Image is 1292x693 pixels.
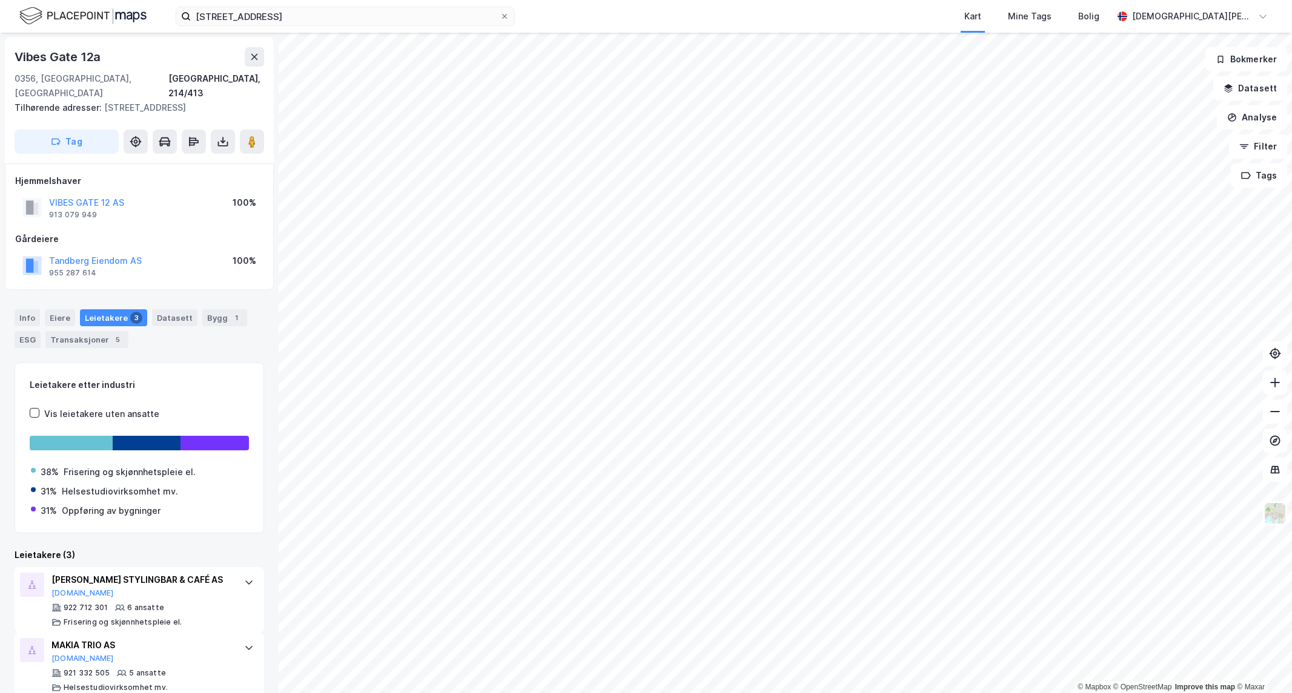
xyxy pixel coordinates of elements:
img: logo.f888ab2527a4732fd821a326f86c7f29.svg [19,5,147,27]
button: Datasett [1213,76,1287,100]
button: Bokmerker [1205,47,1287,71]
div: MAKIA TRIO AS [51,638,232,652]
div: Leietakere (3) [15,548,264,562]
a: Mapbox [1078,683,1111,691]
iframe: Chat Widget [1231,635,1292,693]
div: Vibes Gate 12a [15,47,103,67]
button: Tag [15,130,119,154]
button: Analyse [1217,105,1287,130]
div: 6 ansatte [127,603,164,613]
div: Oppføring av bygninger [62,504,161,518]
div: Datasett [152,309,197,326]
div: Helsestudiovirksomhet mv. [64,683,168,692]
div: Mine Tags [1008,9,1052,24]
div: 0356, [GEOGRAPHIC_DATA], [GEOGRAPHIC_DATA] [15,71,168,100]
div: Frisering og skjønnhetspleie el. [64,617,182,627]
img: Z [1264,502,1287,525]
div: Gårdeiere [15,232,263,246]
div: 922 712 301 [64,603,108,613]
div: 921 332 505 [64,668,110,678]
div: 31% [41,504,57,518]
div: Leietakere [80,309,147,326]
div: [GEOGRAPHIC_DATA], 214/413 [168,71,264,100]
div: Helsestudiovirksomhet mv. [62,484,178,499]
button: Tags [1231,163,1287,188]
button: [DOMAIN_NAME] [51,654,114,663]
div: Leietakere etter industri [30,378,249,392]
div: Transaksjoner [45,331,128,348]
button: [DOMAIN_NAME] [51,588,114,598]
div: 5 ansatte [129,668,166,678]
div: Vis leietakere uten ansatte [44,407,159,421]
div: 913 079 949 [49,210,97,220]
div: 5 [111,333,124,346]
div: Frisering og skjønnhetspleie el. [64,465,196,479]
div: 100% [233,254,256,268]
div: 38% [41,465,59,479]
a: OpenStreetMap [1113,683,1172,691]
input: Søk på adresse, matrikkel, gårdeiere, leietakere eller personer [191,7,500,25]
a: Improve this map [1175,683,1235,691]
div: 1 [230,312,242,324]
div: [DEMOGRAPHIC_DATA][PERSON_NAME] [1132,9,1253,24]
div: Hjemmelshaver [15,174,263,188]
div: Bolig [1078,9,1099,24]
div: [PERSON_NAME] STYLINGBAR & CAFÉ AS [51,573,232,587]
div: 955 287 614 [49,268,96,278]
div: 100% [233,195,256,210]
div: Kontrollprogram for chat [1231,635,1292,693]
div: [STREET_ADDRESS] [15,100,254,115]
div: Kart [964,9,981,24]
div: Bygg [202,309,247,326]
div: 31% [41,484,57,499]
button: Filter [1229,134,1287,159]
div: ESG [15,331,41,348]
div: Eiere [45,309,75,326]
div: Info [15,309,40,326]
span: Tilhørende adresser: [15,102,104,113]
div: 3 [130,312,142,324]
